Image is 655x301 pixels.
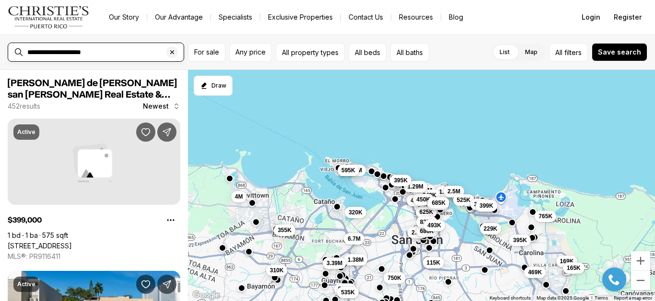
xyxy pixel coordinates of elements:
[416,225,438,237] button: 680K
[595,295,608,301] a: Terms (opens in new tab)
[416,206,437,218] button: 625K
[480,202,493,210] span: 399K
[563,262,585,274] button: 165K
[538,212,552,220] span: 765K
[413,194,434,205] button: 450K
[8,102,40,110] p: 452 results
[323,257,346,269] button: 3.39M
[348,235,361,243] span: 6.7M
[608,8,647,27] button: Register
[416,216,438,228] button: 825K
[8,242,72,250] a: 6165 AVENUE ISLA VERDE #1450, CAROLINA PR, 00979
[407,195,428,206] button: 435K
[101,11,147,24] a: Our Story
[345,207,366,218] button: 320K
[535,211,556,222] button: 765K
[631,251,650,270] button: Zoom in
[420,218,434,226] span: 825K
[211,11,260,24] a: Specialists
[423,220,445,231] button: 493K
[453,194,475,206] button: 525K
[136,275,155,294] button: Save Property: A12 CALLE 4
[420,227,434,235] span: 680K
[457,196,471,204] span: 525K
[194,76,233,96] button: Start drawing
[157,275,176,294] button: Share Property
[166,43,184,61] button: Clear search input
[427,222,441,229] span: 493K
[480,223,502,234] button: 229K
[517,44,545,61] label: Map
[524,267,546,278] button: 469K
[513,236,527,244] span: 395K
[337,287,359,298] button: 535K
[266,265,288,276] button: 310K
[235,48,266,56] span: Any price
[419,190,440,201] button: 249K
[188,43,225,62] button: For sale
[484,225,498,233] span: 229K
[327,259,342,267] span: 3.39M
[229,43,272,62] button: Any price
[422,191,436,199] span: 249K
[428,197,449,209] button: 685K
[432,199,445,207] span: 685K
[147,11,211,24] a: Our Advantage
[391,11,441,24] a: Resources
[537,295,589,301] span: Map data ©2025 Google
[137,97,186,116] button: Newest
[349,43,386,62] button: All beds
[404,181,427,192] button: 1.29M
[278,226,292,234] span: 355K
[136,123,155,142] button: Save Property: 6165 AVENUE ISLA VERDE #1450
[564,47,582,57] span: filters
[414,201,435,212] button: 950K
[427,199,449,210] button: 115K
[8,6,90,29] img: logo
[338,285,352,293] span: 569K
[492,44,517,61] label: List
[439,188,455,196] span: 1.48M
[631,271,650,290] button: Zoom out
[614,295,652,301] a: Report a map error
[410,197,424,204] span: 435K
[334,283,356,295] button: 569K
[17,128,35,136] p: Active
[384,272,405,284] button: 750K
[509,234,531,246] button: 395K
[555,47,562,57] span: All
[598,48,641,56] span: Save search
[194,48,219,56] span: For sale
[411,229,424,236] span: 2.3M
[390,175,411,186] button: 395K
[161,211,180,230] button: Property options
[427,259,441,267] span: 115K
[418,202,432,210] span: 950K
[157,123,176,142] button: Share Property
[143,102,169,110] span: Newest
[274,224,295,236] button: 355K
[560,257,574,265] span: 169K
[341,167,355,174] span: 595K
[387,274,401,282] span: 750K
[444,186,464,197] button: 2.5M
[447,188,460,195] span: 2.5M
[8,78,177,111] span: [PERSON_NAME] de [PERSON_NAME] san [PERSON_NAME] Real Estate & Homes for Sale
[582,13,600,21] span: Login
[394,177,408,184] span: 395K
[556,256,578,267] button: 169K
[567,264,581,272] span: 165K
[344,254,367,266] button: 1.38M
[423,257,444,268] button: 115K
[417,196,431,203] span: 450K
[549,43,588,62] button: Allfilters
[528,268,542,276] span: 469K
[390,43,429,62] button: All baths
[344,233,364,245] button: 6.7M
[592,43,647,61] button: Save search
[260,11,340,24] a: Exclusive Properties
[408,183,423,190] span: 1.29M
[338,165,359,176] button: 595K
[235,193,243,201] span: 4M
[441,11,471,24] a: Blog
